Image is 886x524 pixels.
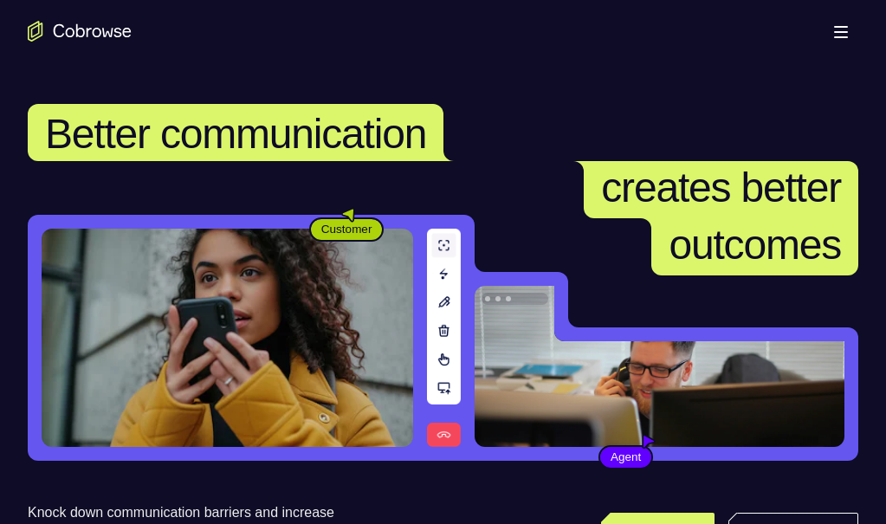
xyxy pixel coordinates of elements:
span: creates better [601,165,841,210]
span: Customer [311,221,383,238]
span: Agent [600,449,651,466]
a: Go to the home page [28,21,132,42]
span: Better communication [45,111,426,157]
img: A series of tools used in co-browsing sessions [427,229,461,447]
img: A customer support agent talking on the phone [475,286,844,447]
span: outcomes [669,222,841,268]
img: A customer holding their phone [42,229,413,447]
